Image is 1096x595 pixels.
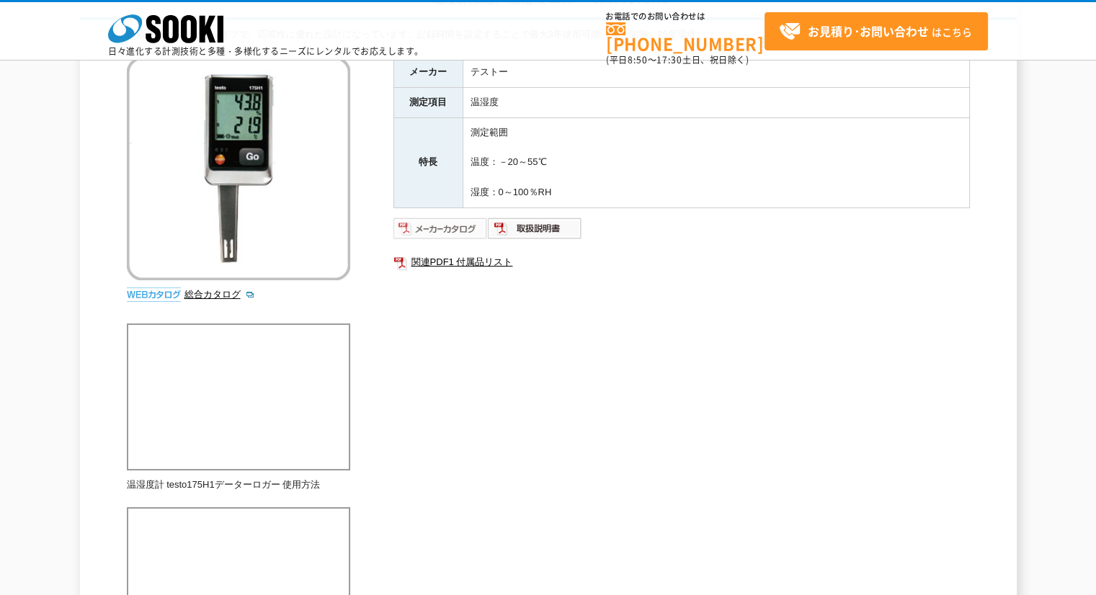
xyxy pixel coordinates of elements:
img: 取扱説明書 [488,217,582,240]
th: 特長 [393,117,463,207]
a: メーカーカタログ [393,226,488,237]
th: 測定項目 [393,87,463,117]
span: 8:50 [628,53,648,66]
a: お見積り･お問い合わせはこちら [765,12,988,50]
strong: お見積り･お問い合わせ [808,22,929,40]
a: 取扱説明書 [488,226,582,237]
a: 関連PDF1 付属品リスト [393,253,970,272]
span: お電話でのお問い合わせは [606,12,765,21]
td: テストー [463,58,969,88]
td: 測定範囲 温度：－20～55℃ 湿度：0～100％RH [463,117,969,207]
span: はこちら [779,21,972,42]
p: 日々進化する計測技術と多種・多様化するニーズにレンタルでお応えします。 [108,47,424,55]
th: メーカー [393,58,463,88]
img: 温湿度ロガー testo175H1 [127,57,350,280]
img: webカタログ [127,287,181,302]
img: メーカーカタログ [393,217,488,240]
td: 温湿度 [463,87,969,117]
span: (平日 ～ 土日、祝日除く) [606,53,749,66]
p: 温湿度計 testo175H1データーロガー 使用方法 [127,478,350,493]
span: 17:30 [656,53,682,66]
a: [PHONE_NUMBER] [606,22,765,52]
a: 総合カタログ [184,289,255,300]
